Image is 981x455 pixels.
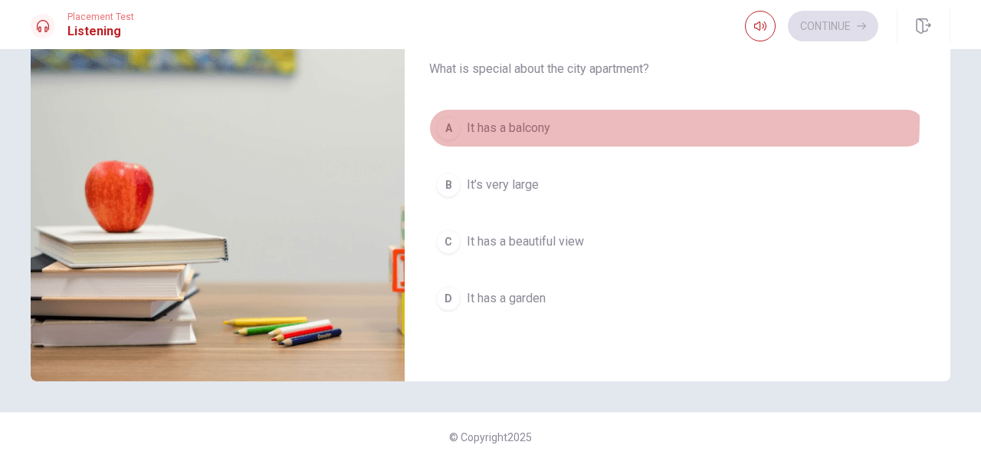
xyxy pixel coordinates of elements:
[429,60,926,78] span: What is special about the city apartment?
[429,223,926,261] button: CIt has a beautiful view
[429,166,926,204] button: BIt’s very large
[467,289,546,308] span: It has a garden
[436,116,461,140] div: A
[467,176,539,194] span: It’s very large
[436,286,461,311] div: D
[429,279,926,318] button: DIt has a garden
[436,229,461,254] div: C
[429,109,926,147] button: AIt has a balcony
[67,22,134,41] h1: Listening
[31,8,405,381] img: B2 Recording 10: Choosing a New Apartment
[67,12,134,22] span: Placement Test
[449,431,532,443] span: © Copyright 2025
[467,232,584,251] span: It has a beautiful view
[467,119,550,137] span: It has a balcony
[436,173,461,197] div: B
